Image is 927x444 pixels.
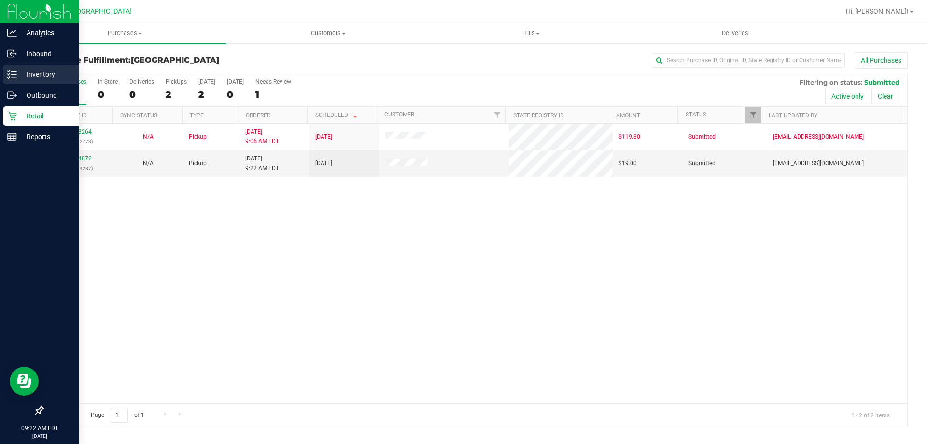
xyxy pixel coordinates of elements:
[131,56,219,65] span: [GEOGRAPHIC_DATA]
[255,78,291,85] div: Needs Review
[42,56,331,65] h3: Purchase Fulfillment:
[129,78,154,85] div: Deliveries
[255,89,291,100] div: 1
[10,367,39,396] iframe: Resource center
[315,112,359,118] a: Scheduled
[633,23,837,43] a: Deliveries
[66,7,132,15] span: [GEOGRAPHIC_DATA]
[800,78,862,86] span: Filtering on status:
[190,112,204,119] a: Type
[17,110,75,122] p: Retail
[23,29,226,38] span: Purchases
[98,78,118,85] div: In Store
[384,111,414,118] a: Customer
[618,159,637,168] span: $19.00
[430,23,633,43] a: Tills
[843,408,898,422] span: 1 - 2 of 2 items
[315,159,332,168] span: [DATE]
[688,159,716,168] span: Submitted
[245,128,279,146] span: [DATE] 9:06 AM EDT
[745,107,761,123] a: Filter
[143,133,154,140] span: Not Applicable
[17,48,75,59] p: Inbound
[616,112,640,119] a: Amount
[98,89,118,100] div: 0
[846,7,909,15] span: Hi, [PERSON_NAME]!
[618,132,640,142] span: $119.80
[7,132,17,142] inline-svg: Reports
[166,89,187,100] div: 2
[17,89,75,101] p: Outbound
[227,89,244,100] div: 0
[513,112,564,119] a: State Registry ID
[489,107,505,123] a: Filter
[111,408,128,423] input: 1
[7,28,17,38] inline-svg: Analytics
[7,111,17,121] inline-svg: Retail
[4,432,75,440] p: [DATE]
[871,88,899,104] button: Clear
[7,90,17,100] inline-svg: Outbound
[227,29,429,38] span: Customers
[65,155,92,162] a: 11854072
[245,154,279,172] span: [DATE] 9:22 AM EDT
[709,29,761,38] span: Deliveries
[688,132,716,142] span: Submitted
[166,78,187,85] div: PickUps
[430,29,632,38] span: Tills
[198,89,215,100] div: 2
[83,408,152,423] span: Page of 1
[652,53,845,68] input: Search Purchase ID, Original ID, State Registry ID or Customer Name...
[825,88,870,104] button: Active only
[120,112,157,119] a: Sync Status
[143,160,154,167] span: Not Applicable
[686,111,706,118] a: Status
[129,89,154,100] div: 0
[7,49,17,58] inline-svg: Inbound
[864,78,899,86] span: Submitted
[189,132,207,142] span: Pickup
[143,132,154,142] button: N/A
[246,112,271,119] a: Ordered
[17,69,75,80] p: Inventory
[189,159,207,168] span: Pickup
[7,70,17,79] inline-svg: Inventory
[773,132,864,142] span: [EMAIL_ADDRESS][DOMAIN_NAME]
[17,27,75,39] p: Analytics
[143,159,154,168] button: N/A
[4,424,75,432] p: 09:22 AM EDT
[769,112,817,119] a: Last Updated By
[773,159,864,168] span: [EMAIL_ADDRESS][DOMAIN_NAME]
[315,132,332,142] span: [DATE]
[226,23,430,43] a: Customers
[23,23,226,43] a: Purchases
[65,129,92,135] a: 11853264
[198,78,215,85] div: [DATE]
[227,78,244,85] div: [DATE]
[17,131,75,143] p: Reports
[855,52,908,69] button: All Purchases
